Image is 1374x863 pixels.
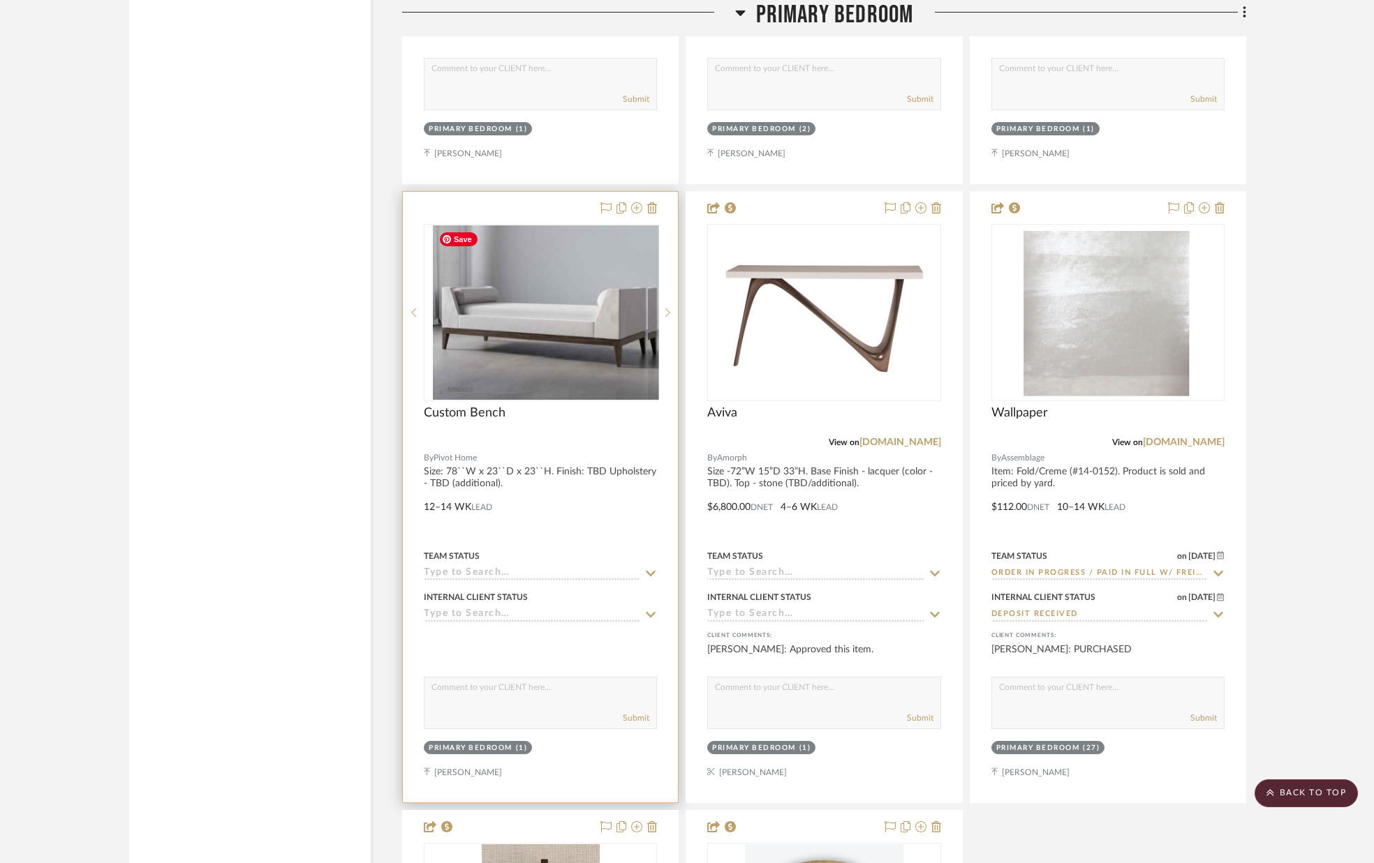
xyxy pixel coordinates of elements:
img: Wallpaper [1022,225,1194,400]
div: Team Status [424,550,480,562]
span: Custom Bench [424,405,505,421]
div: (1) [516,743,528,753]
span: Wallpaper [991,405,1048,421]
div: Primary Bedroom [996,124,1080,135]
button: Submit [1190,712,1217,724]
span: on [1177,552,1187,560]
div: Primary Bedroom [429,743,512,753]
div: Primary Bedroom [996,743,1080,753]
span: Aviva [707,405,737,421]
button: Submit [907,93,933,105]
input: Type to Search… [424,608,640,622]
button: Submit [907,712,933,724]
span: Pivot Home [434,451,477,465]
input: Type to Search… [991,567,1208,580]
div: Internal Client Status [424,591,528,603]
div: Primary Bedroom [712,743,796,753]
div: Internal Client Status [991,591,1095,603]
a: [DOMAIN_NAME] [859,437,941,447]
button: Submit [623,712,649,724]
div: (1) [799,743,811,753]
img: Aviva [709,240,939,384]
div: (27) [1083,743,1100,753]
div: [PERSON_NAME]: Approved this item. [707,643,940,670]
span: By [424,451,434,465]
span: Assemblage [1001,451,1044,465]
div: (1) [1083,124,1095,135]
div: (1) [516,124,528,135]
span: Amorph [717,451,747,465]
div: Team Status [707,550,763,562]
input: Type to Search… [707,608,924,622]
input: Type to Search… [991,608,1208,622]
button: Submit [623,93,649,105]
span: View on [1112,438,1143,446]
div: Internal Client Status [707,591,811,603]
div: Team Status [991,550,1047,562]
span: [DATE] [1187,592,1217,602]
span: [DATE] [1187,551,1217,561]
div: [PERSON_NAME]: PURCHASED [991,643,1225,670]
div: [PERSON_NAME]: Approved this item. [424,24,657,52]
span: View on [829,438,859,446]
span: on [1177,593,1187,601]
img: Custom Bench [433,225,648,400]
input: Type to Search… [424,567,640,580]
div: Primary Bedroom [712,124,796,135]
scroll-to-top-button: BACK TO TOP [1255,779,1358,807]
a: [DOMAIN_NAME] [1143,437,1225,447]
span: By [991,451,1001,465]
span: Save [440,232,478,246]
div: (2) [799,124,811,135]
span: By [707,451,717,465]
input: Type to Search… [707,567,924,580]
div: Primary Bedroom [429,124,512,135]
button: Submit [1190,93,1217,105]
